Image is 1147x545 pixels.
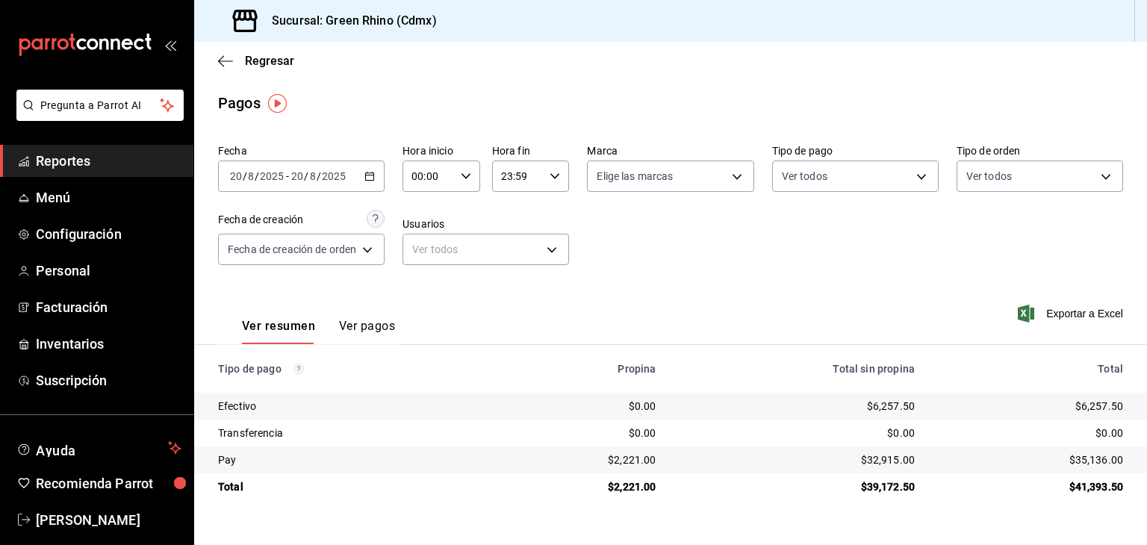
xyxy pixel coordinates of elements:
[36,439,162,457] span: Ayuda
[290,170,304,182] input: --
[36,473,181,493] span: Recomienda Parrot
[259,170,285,182] input: ----
[504,479,656,494] div: $2,221.00
[772,146,939,156] label: Tipo de pago
[242,319,395,344] div: navigation tabs
[218,54,294,68] button: Regresar
[680,452,915,467] div: $32,915.00
[36,187,181,208] span: Menú
[247,170,255,182] input: --
[229,170,243,182] input: --
[242,319,315,344] button: Ver resumen
[164,39,176,51] button: open_drawer_menu
[268,94,287,113] img: Tooltip marker
[10,108,184,124] a: Pregunta a Parrot AI
[36,297,181,317] span: Facturación
[1021,305,1123,323] button: Exportar a Excel
[680,426,915,440] div: $0.00
[321,170,346,182] input: ----
[218,399,480,414] div: Efectivo
[218,363,480,375] div: Tipo de pago
[402,219,569,229] label: Usuarios
[597,169,673,184] span: Elige las marcas
[36,151,181,171] span: Reportes
[939,399,1123,414] div: $6,257.50
[218,426,480,440] div: Transferencia
[680,399,915,414] div: $6,257.50
[680,479,915,494] div: $39,172.50
[260,12,437,30] h3: Sucursal: Green Rhino (Cdmx)
[680,363,915,375] div: Total sin propina
[218,452,480,467] div: Pay
[36,261,181,281] span: Personal
[286,170,289,182] span: -
[939,452,1123,467] div: $35,136.00
[587,146,753,156] label: Marca
[504,452,656,467] div: $2,221.00
[492,146,570,156] label: Hora fin
[939,426,1123,440] div: $0.00
[218,479,480,494] div: Total
[40,98,161,113] span: Pregunta a Parrot AI
[218,146,385,156] label: Fecha
[36,370,181,390] span: Suscripción
[504,363,656,375] div: Propina
[243,170,247,182] span: /
[939,363,1123,375] div: Total
[218,212,303,228] div: Fecha de creación
[504,399,656,414] div: $0.00
[304,170,308,182] span: /
[36,510,181,530] span: [PERSON_NAME]
[939,479,1123,494] div: $41,393.50
[966,169,1012,184] span: Ver todos
[255,170,259,182] span: /
[16,90,184,121] button: Pregunta a Parrot AI
[36,334,181,354] span: Inventarios
[317,170,321,182] span: /
[228,242,356,257] span: Fecha de creación de orden
[402,146,480,156] label: Hora inicio
[36,224,181,244] span: Configuración
[339,319,395,344] button: Ver pagos
[957,146,1123,156] label: Tipo de orden
[504,426,656,440] div: $0.00
[782,169,827,184] span: Ver todos
[293,364,304,374] svg: Los pagos realizados con Pay y otras terminales son montos brutos.
[245,54,294,68] span: Regresar
[402,234,569,265] div: Ver todos
[309,170,317,182] input: --
[218,92,261,114] div: Pagos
